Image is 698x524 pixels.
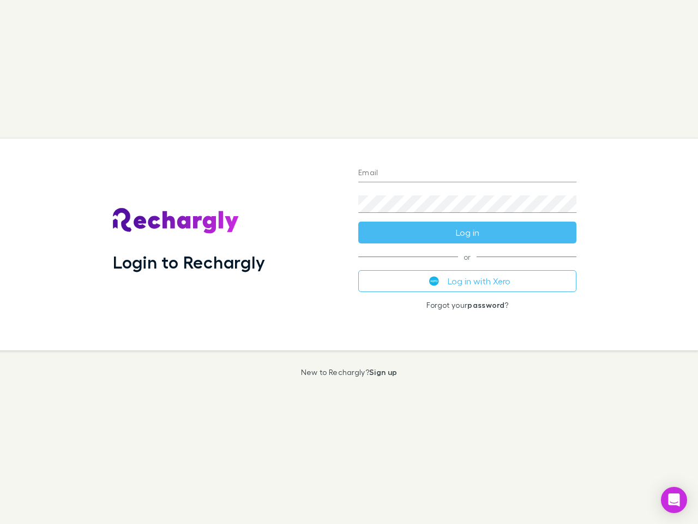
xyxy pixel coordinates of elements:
button: Log in [358,222,576,243]
span: or [358,257,576,257]
img: Xero's logo [429,276,439,286]
div: Open Intercom Messenger [661,487,687,513]
a: password [467,300,504,309]
a: Sign up [369,367,397,377]
img: Rechargly's Logo [113,208,239,234]
p: New to Rechargly? [301,368,398,377]
button: Log in with Xero [358,270,576,292]
h1: Login to Rechargly [113,252,265,272]
p: Forgot your ? [358,301,576,309]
